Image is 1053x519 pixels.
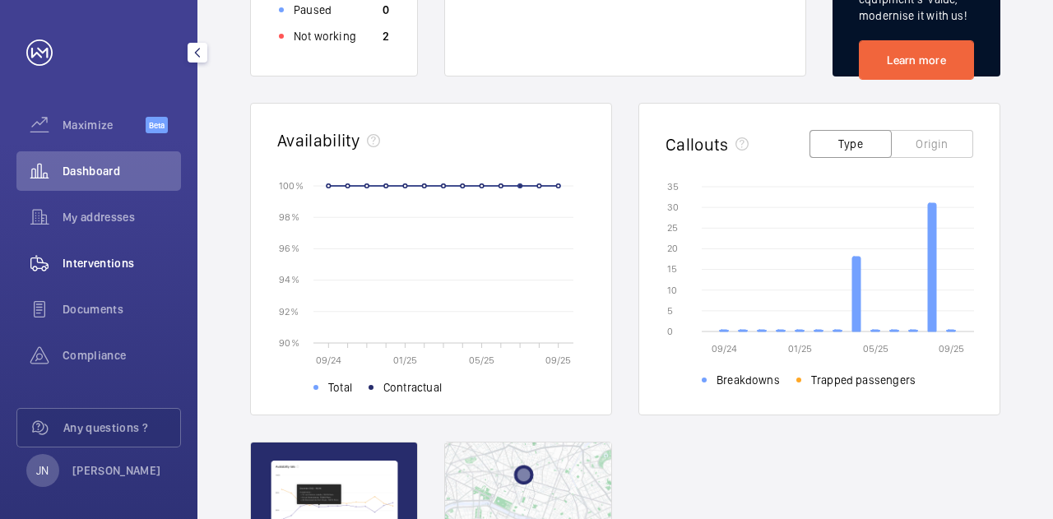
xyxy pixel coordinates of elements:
[63,117,146,133] span: Maximize
[294,2,332,18] p: Paused
[383,379,442,396] span: Contractual
[63,301,181,317] span: Documents
[717,372,780,388] span: Breakdowns
[36,462,49,479] p: JN
[667,202,679,213] text: 30
[294,28,356,44] p: Not working
[279,336,299,348] text: 90 %
[279,274,299,285] text: 94 %
[383,28,389,44] p: 2
[667,243,678,254] text: 20
[667,222,678,234] text: 25
[666,134,729,155] h2: Callouts
[72,462,161,479] p: [PERSON_NAME]
[859,40,974,80] a: Learn more
[279,305,299,317] text: 92 %
[545,354,571,366] text: 09/25
[383,2,389,18] p: 0
[279,179,304,191] text: 100 %
[63,209,181,225] span: My addresses
[393,354,417,366] text: 01/25
[667,285,677,296] text: 10
[328,379,352,396] span: Total
[63,419,180,436] span: Any questions ?
[809,130,892,158] button: Type
[63,255,181,271] span: Interventions
[279,211,299,223] text: 98 %
[63,163,181,179] span: Dashboard
[279,243,299,254] text: 96 %
[316,354,341,366] text: 09/24
[811,372,916,388] span: Trapped passengers
[146,117,168,133] span: Beta
[712,343,737,354] text: 09/24
[277,130,360,151] h2: Availability
[667,181,679,192] text: 35
[667,326,673,337] text: 0
[863,343,888,354] text: 05/25
[788,343,812,354] text: 01/25
[469,354,494,366] text: 05/25
[939,343,964,354] text: 09/25
[63,347,181,364] span: Compliance
[667,305,673,317] text: 5
[891,130,973,158] button: Origin
[667,263,677,275] text: 15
